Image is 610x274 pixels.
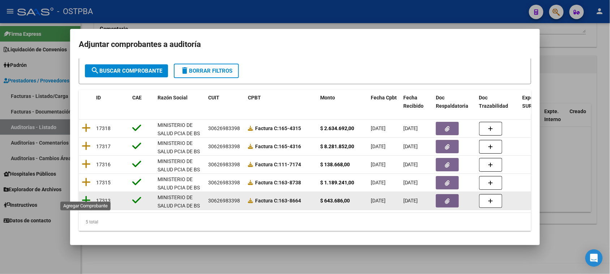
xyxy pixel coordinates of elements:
strong: 163-8664 [255,198,301,204]
span: Razón Social [158,95,188,100]
span: [DATE] [371,125,386,131]
span: Fecha Recibido [403,95,424,109]
datatable-header-cell: CUIT [205,90,245,114]
datatable-header-cell: CAE [129,90,155,114]
span: Buscar Comprobante [91,68,162,74]
div: 5 total [79,213,531,231]
span: 17317 [96,144,111,149]
button: Buscar Comprobante [85,64,168,77]
span: [DATE] [371,180,386,185]
mat-icon: delete [180,66,189,75]
datatable-header-cell: Monto [317,90,368,114]
span: 30626983398 [208,162,240,167]
span: ID [96,95,101,100]
strong: 111-7174 [255,162,301,167]
span: 30626983398 [208,198,240,204]
span: 30626983398 [208,144,240,149]
button: Borrar Filtros [174,64,239,78]
strong: $ 138.668,00 [320,162,350,167]
h2: Adjuntar comprobantes a auditoría [79,38,531,51]
span: 17318 [96,125,111,131]
span: Factura C: [255,162,279,167]
datatable-header-cell: Doc Respaldatoria [433,90,476,114]
span: 17313 [96,198,111,204]
div: MINISTERIO DE SALUD PCIA DE BS AS [158,157,202,182]
span: [DATE] [371,198,386,204]
span: 30626983398 [208,180,240,185]
datatable-header-cell: Fecha Cpbt [368,90,400,114]
span: [DATE] [403,180,418,185]
datatable-header-cell: Fecha Recibido [400,90,433,114]
span: CUIT [208,95,219,100]
strong: 165-4316 [255,144,301,149]
span: [DATE] [371,144,386,149]
span: [DATE] [403,144,418,149]
span: 17316 [96,162,111,167]
span: [DATE] [371,162,386,167]
span: 17315 [96,180,111,185]
strong: $ 643.686,00 [320,198,350,204]
span: Monto [320,95,335,100]
strong: $ 8.281.852,00 [320,144,354,149]
div: Open Intercom Messenger [585,249,603,267]
span: 30626983398 [208,125,240,131]
div: MINISTERIO DE SALUD PCIA DE BS AS [158,175,202,200]
div: MINISTERIO DE SALUD PCIA DE BS AS [158,193,202,218]
span: Factura C: [255,198,279,204]
mat-icon: search [91,66,99,75]
span: Factura C: [255,125,279,131]
span: Expediente SUR Asociado [523,95,555,109]
datatable-header-cell: Expediente SUR Asociado [520,90,559,114]
datatable-header-cell: Doc Trazabilidad [476,90,520,114]
span: [DATE] [403,162,418,167]
strong: $ 2.634.692,00 [320,125,354,131]
span: Factura C: [255,144,279,149]
datatable-header-cell: ID [93,90,129,114]
span: Doc Respaldatoria [436,95,468,109]
span: Fecha Cpbt [371,95,397,100]
span: CAE [132,95,142,100]
div: MINISTERIO DE SALUD PCIA DE BS AS [158,139,202,164]
span: [DATE] [403,198,418,204]
strong: 163-8738 [255,180,301,185]
span: Factura C: [255,180,279,185]
span: [DATE] [403,125,418,131]
strong: $ 1.189.241,00 [320,180,354,185]
datatable-header-cell: CPBT [245,90,317,114]
datatable-header-cell: Razón Social [155,90,205,114]
span: Doc Trazabilidad [479,95,508,109]
strong: 165-4315 [255,125,301,131]
span: Borrar Filtros [180,68,232,74]
span: CPBT [248,95,261,100]
div: MINISTERIO DE SALUD PCIA DE BS AS [158,121,202,146]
